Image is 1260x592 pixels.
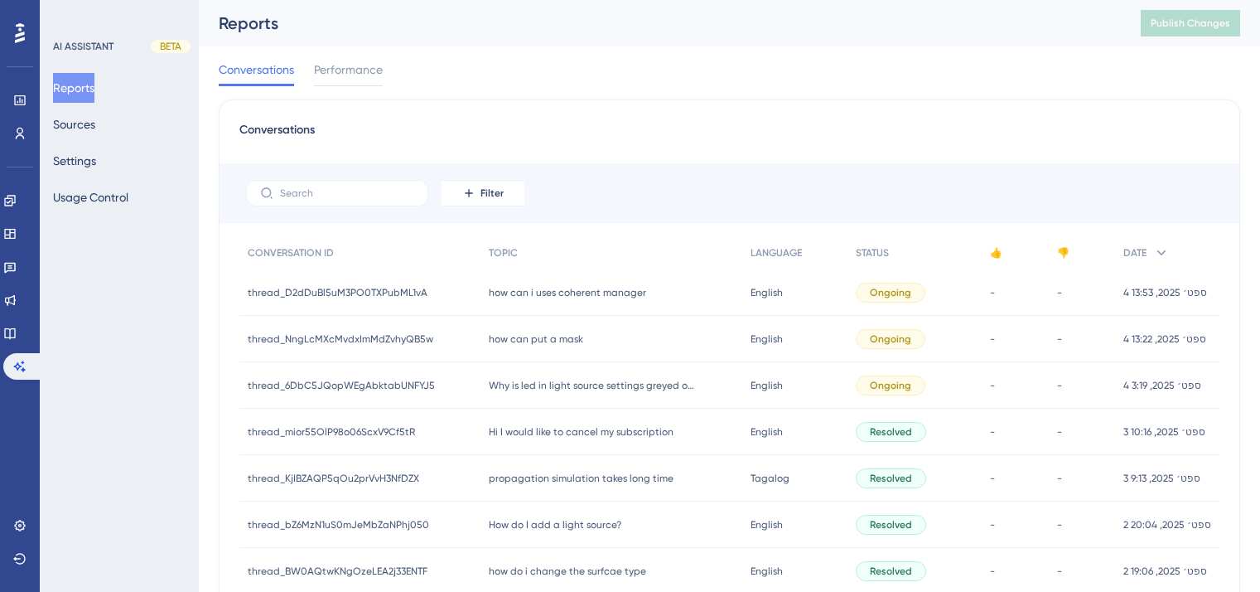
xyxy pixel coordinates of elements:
[870,472,912,485] span: Resolved
[1057,379,1062,392] span: -
[990,246,1002,260] span: 👍
[1123,472,1200,485] span: 3 ספט׳ 2025, 9:13
[248,246,334,260] span: CONVERSATION ID
[751,286,783,299] span: English
[489,286,646,299] span: how can i uses coherent manager
[990,472,995,485] span: -
[53,73,94,103] button: Reports
[248,332,433,346] span: thread_NngLcMXcMvdxImMdZvhyQB5w
[248,565,427,578] span: thread_BW0AQtwKNgOzeLEA2j33ENTF
[990,518,995,531] span: -
[151,40,191,53] div: BETA
[751,332,783,346] span: English
[1141,10,1240,36] button: Publish Changes
[442,180,524,206] button: Filter
[751,565,783,578] span: English
[751,472,789,485] span: Tagalog
[990,286,995,299] span: -
[53,146,96,176] button: Settings
[53,182,128,212] button: Usage Control
[870,379,911,392] span: Ongoing
[1151,17,1230,30] span: Publish Changes
[1123,246,1147,260] span: DATE
[489,332,583,346] span: how can put a mask
[870,518,912,531] span: Resolved
[1123,332,1206,346] span: 4 ספט׳ 2025, 13:22
[248,518,429,531] span: thread_bZ6MzN1uS0mJeMbZaNPhj050
[870,425,912,439] span: Resolved
[480,187,504,200] span: Filter
[1057,565,1062,578] span: -
[751,518,783,531] span: English
[870,565,912,578] span: Resolved
[239,120,315,150] span: Conversations
[1057,518,1062,531] span: -
[314,60,383,80] span: Performance
[990,425,995,439] span: -
[280,187,414,199] input: Search
[489,565,646,578] span: how do i change the surfcae type
[248,379,435,392] span: thread_6DbC5JQopWEgAbktabUNFYJ5
[248,472,419,485] span: thread_KjIBZAQP5qOu2prVvH3NfDZX
[219,12,1099,35] div: Reports
[751,379,783,392] span: English
[1123,565,1207,578] span: 2 ספט׳ 2025, 19:06
[1123,379,1201,392] span: 4 ספט׳ 2025, 3:19
[489,379,696,392] span: Why is led in light source settings greyed out?
[990,332,995,346] span: -
[53,40,113,53] div: AI ASSISTANT
[990,565,995,578] span: -
[990,379,995,392] span: -
[489,425,673,439] span: Hi I would like to cancel my subscription
[1057,425,1062,439] span: -
[751,246,802,260] span: LANGUAGE
[1057,472,1062,485] span: -
[489,518,621,531] span: How do I add a light source?
[489,472,673,485] span: propagation simulation takes long time
[1123,518,1211,531] span: 2 ספט׳ 2025, 20:04
[1057,246,1069,260] span: 👎
[489,246,518,260] span: TOPIC
[1057,332,1062,346] span: -
[870,332,911,346] span: Ongoing
[1123,425,1205,439] span: 3 ספט׳ 2025, 10:16
[248,286,427,299] span: thread_D2dDuBl5uM3PO0TXPubML1vA
[1057,286,1062,299] span: -
[751,425,783,439] span: English
[219,60,294,80] span: Conversations
[856,246,889,260] span: STATUS
[248,425,415,439] span: thread_mior55OlP98o06ScxV9Cf5tR
[1123,286,1207,299] span: 4 ספט׳ 2025, 13:53
[53,109,95,139] button: Sources
[870,286,911,299] span: Ongoing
